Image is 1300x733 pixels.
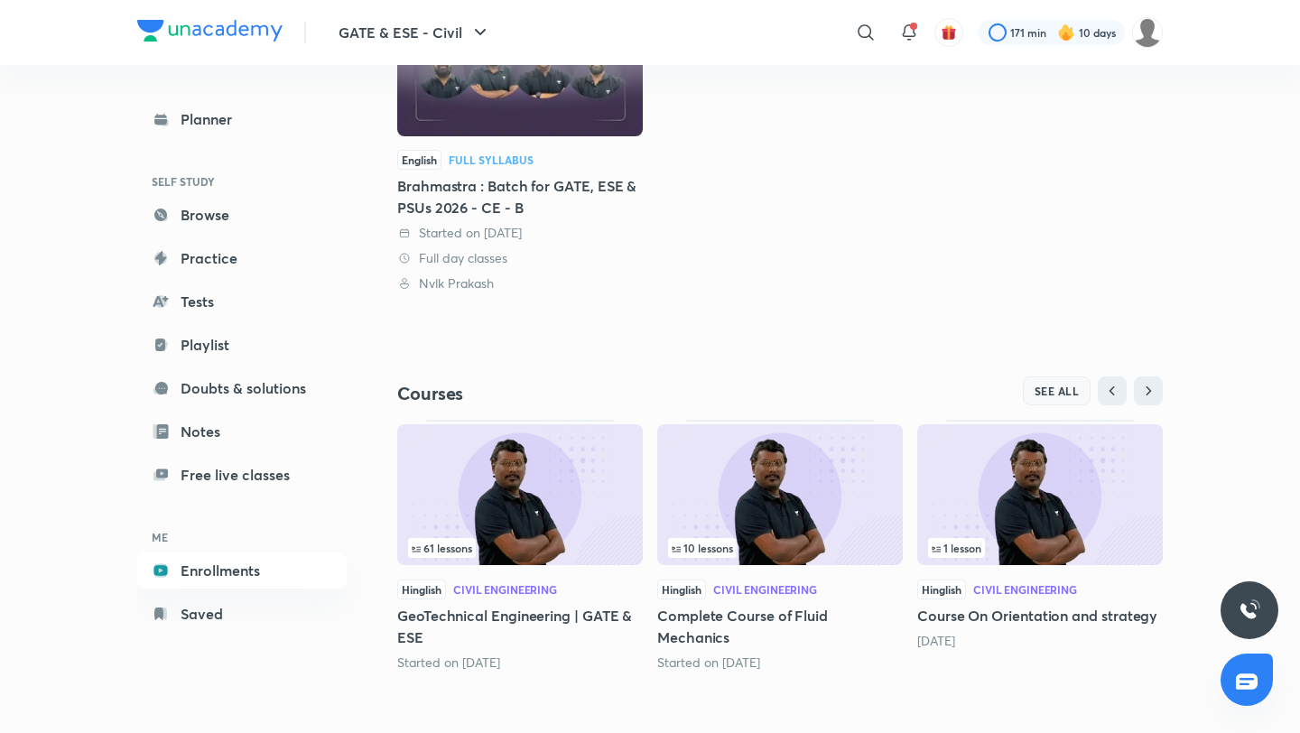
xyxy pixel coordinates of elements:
[973,584,1077,595] div: Civil Engineering
[137,101,347,137] a: Planner
[713,584,817,595] div: Civil Engineering
[668,538,892,558] div: left
[672,543,733,553] span: 10 lessons
[928,538,1152,558] div: left
[932,543,981,553] span: 1 lesson
[928,538,1152,558] div: infosection
[397,382,780,405] h4: Courses
[397,424,643,565] img: Thumbnail
[137,20,283,46] a: Company Logo
[917,605,1163,626] h5: Course On Orientation and strategy
[941,24,957,41] img: avatar
[1132,17,1163,48] img: Rahul KD
[137,457,347,493] a: Free live classes
[1035,385,1080,397] span: SEE ALL
[1239,599,1260,621] img: ttu
[397,274,643,292] div: Nvlk Prakash
[657,424,903,565] img: Thumbnail
[137,370,347,406] a: Doubts & solutions
[657,420,903,671] div: Complete Course of Fluid Mechanics
[137,20,283,42] img: Company Logo
[137,327,347,363] a: Playlist
[657,580,706,599] span: Hinglish
[137,283,347,320] a: Tests
[934,18,963,47] button: avatar
[668,538,892,558] div: infocontainer
[328,14,502,51] button: GATE & ESE - Civil
[137,596,347,632] a: Saved
[397,175,643,218] div: Brahmastra : Batch for GATE, ESE & PSUs 2026 - CE - B
[137,522,347,552] h6: ME
[917,424,1163,565] img: Thumbnail
[397,580,446,599] span: Hinglish
[1023,376,1091,405] button: SEE ALL
[137,413,347,450] a: Notes
[1057,23,1075,42] img: streak
[668,538,892,558] div: infosection
[408,538,632,558] div: infocontainer
[928,538,1152,558] div: infocontainer
[917,420,1163,649] div: Course On Orientation and strategy
[137,197,347,233] a: Browse
[449,154,534,165] div: Full Syllabus
[917,580,966,599] span: Hinglish
[137,166,347,197] h6: SELF STUDY
[412,543,472,553] span: 61 lessons
[137,552,347,589] a: Enrollments
[397,224,643,242] div: Started on 20 Aug 2025
[917,632,1163,650] div: 1 month ago
[397,420,643,671] div: GeoTechnical Engineering | GATE & ESE
[453,584,557,595] div: Civil Engineering
[397,605,643,648] h5: GeoTechnical Engineering | GATE & ESE
[657,605,903,648] h5: Complete Course of Fluid Mechanics
[408,538,632,558] div: infosection
[397,150,441,170] span: English
[137,240,347,276] a: Practice
[397,654,643,672] div: Started on Aug 29
[408,538,632,558] div: left
[397,249,643,267] div: Full day classes
[657,654,903,672] div: Started on Sept 30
